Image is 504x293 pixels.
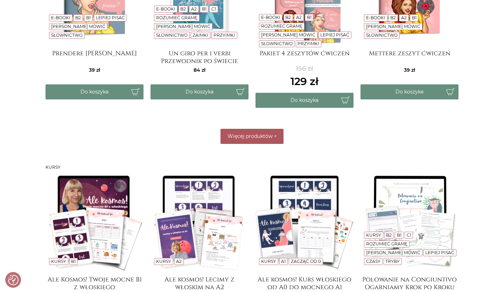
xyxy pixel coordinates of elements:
a: Ale kosmos! Kurs włoskiego od A0 do mocnego A1 [255,276,353,290]
span: Więcej produktów [227,133,273,139]
span: 39 [404,67,415,73]
a: A1 [281,259,286,264]
a: Pakiet 4 zeszytów ćwiczeń [255,50,353,64]
a: B1 [202,6,206,12]
del: 156 [290,64,318,74]
a: [PERSON_NAME] mówić [366,250,420,255]
button: Do koszyka [360,84,458,99]
a: E-booki [156,6,175,12]
button: Więcej produktów + [220,129,283,144]
span: + [274,133,277,139]
ins: 129 [290,74,318,89]
a: Prendere [PERSON_NAME] [45,50,143,64]
a: [PERSON_NAME] mówić [156,24,210,29]
a: C1 [407,232,411,238]
button: Do koszyka [255,93,353,108]
a: Ale kosmos! Lecimy z włoskim na A2 [150,276,248,290]
span: 84 [194,67,205,73]
a: Mettere zeszyt ćwiczeń [360,50,458,64]
a: Czasy [366,259,380,264]
a: Lepiej pisać [320,32,349,37]
a: B1 [86,15,91,20]
a: Przyimki [213,33,235,38]
a: Zaimki [192,33,208,38]
a: B2 [386,232,392,238]
a: Rozumieć gramę [156,15,197,20]
a: Ale Kosmos! Twoje mocne B1 z włoskiego [45,276,143,290]
a: B2 [180,6,186,12]
a: Kursy [156,259,171,264]
a: B1 [397,232,401,238]
a: B2 [75,15,81,20]
a: Słownictwo [156,33,188,38]
a: Polowanie na Congiuntivo Ogarniamy Krok po Kroku [360,276,458,290]
a: E-booki [366,15,385,20]
a: Kursy [261,259,276,264]
a: [PERSON_NAME] mówić [261,32,315,37]
a: B1 [307,15,311,20]
a: [PERSON_NAME] mówić [51,24,105,29]
a: Zacząć od 0 [291,259,321,264]
a: Słownictwo [261,41,293,46]
a: Un giro per i verbi Przewodnik po świecie włoskich czasowników [150,50,248,64]
a: Kursy [51,259,66,264]
a: Kursy [366,232,381,238]
a: A2 [401,15,407,20]
a: Lepiej pisać [96,15,125,20]
a: E-booki [51,15,70,20]
a: Przyimki [297,41,319,46]
span: 39 [89,67,100,73]
a: B1 [412,15,416,20]
a: C1 [211,6,216,12]
a: A2 [176,259,182,264]
a: Rozumieć gramę [366,241,407,246]
a: A2 [191,6,197,12]
h3: Kursy [45,165,458,170]
a: [PERSON_NAME] mówić [366,24,420,29]
button: Do koszyka [45,84,143,99]
a: E-booki [261,15,280,20]
a: Rozumieć gramę [261,23,302,29]
a: Lepiej pisać [425,250,454,255]
img: Revisit consent button [8,275,19,285]
button: Preferencje co do zgód [8,275,19,285]
a: Słownictwo [366,33,398,38]
a: Tryby [385,259,400,264]
a: Słownictwo [51,33,83,38]
a: A2 [296,15,302,20]
a: B2 [390,15,396,20]
a: B2 [285,15,291,20]
a: B1 [71,259,76,264]
button: Do koszyka [150,84,248,99]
